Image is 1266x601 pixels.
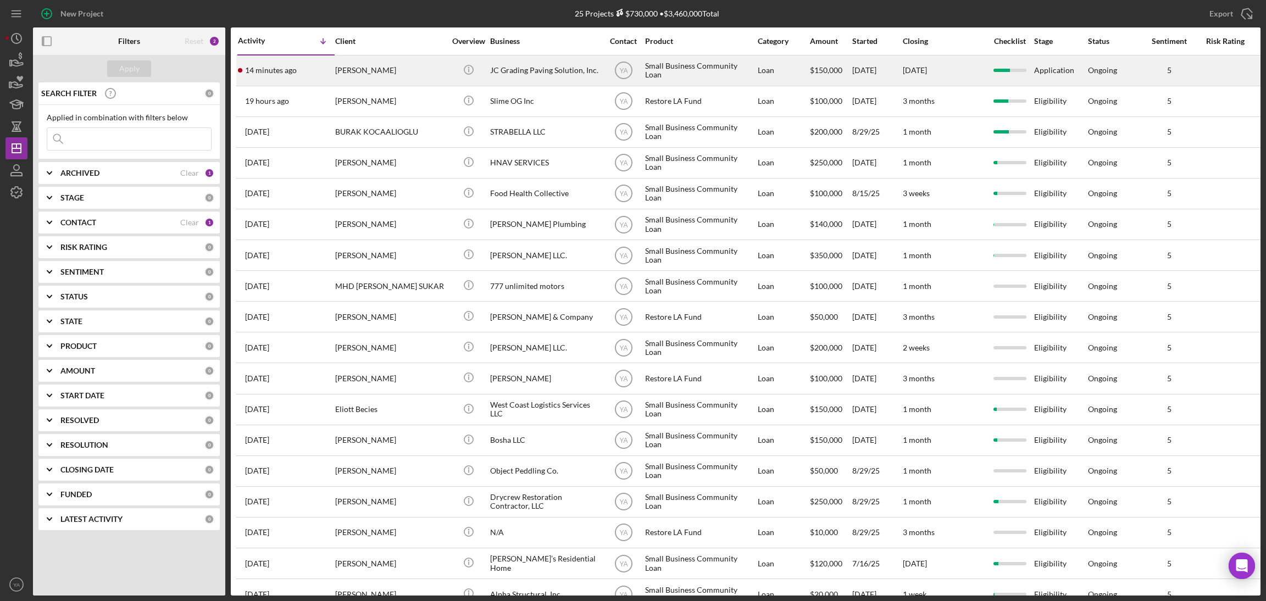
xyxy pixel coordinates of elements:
div: Small Business Community Loan [645,271,755,300]
div: Eligibility [1034,518,1087,547]
span: $200,000 [810,127,842,136]
div: 5 [1142,497,1197,506]
div: [DATE] [852,426,902,455]
time: 3 months [903,312,935,321]
div: N/A [490,518,600,547]
div: 0 [204,465,214,475]
div: Eligibility [1034,333,1087,362]
div: [PERSON_NAME] [335,426,445,455]
div: STRABELLA LLC [490,118,600,147]
text: YA [619,190,628,198]
div: 5 [1142,559,1197,568]
div: Eligibility [1034,118,1087,147]
div: [PERSON_NAME] [335,364,445,393]
div: Loan [758,426,809,455]
div: Client [335,37,445,46]
div: Ongoing [1088,220,1117,229]
div: Closing [903,37,985,46]
span: $200,000 [810,343,842,352]
div: Checklist [986,37,1033,46]
b: PRODUCT [60,342,97,350]
div: Drycrew Restoration Contractor, LLC [490,487,600,516]
div: [PERSON_NAME] [335,179,445,208]
div: Started [852,37,902,46]
div: Ongoing [1088,590,1117,599]
div: Eligibility [1034,549,1087,578]
div: Ongoing [1088,251,1117,260]
div: [PERSON_NAME] [335,210,445,239]
span: $250,000 [810,497,842,506]
div: 5 [1142,66,1197,75]
time: 1 month [903,404,931,414]
b: FUNDED [60,490,92,499]
time: 2025-08-27 13:08 [245,590,269,599]
div: $730,000 [614,9,658,18]
span: $350,000 [810,251,842,260]
div: Loan [758,549,809,578]
div: Clear [180,218,199,227]
div: 777 unlimited motors [490,271,600,300]
b: RISK RATING [60,243,107,252]
span: $150,000 [810,65,842,75]
div: [PERSON_NAME]’s Residential Home [490,549,600,578]
b: SEARCH FILTER [41,89,97,98]
time: [DATE] [903,559,927,568]
time: 2 weeks [903,343,930,352]
time: 3 weeks [903,188,930,198]
div: Restore LA Fund [645,302,755,331]
div: Small Business Community Loan [645,487,755,516]
div: [PERSON_NAME] [335,518,445,547]
div: [PERSON_NAME] LLC. [490,241,600,270]
time: 2025-09-09 04:24 [245,158,269,167]
div: Ongoing [1088,313,1117,321]
div: 0 [204,341,214,351]
div: Business [490,37,600,46]
div: Eligibility [1034,457,1087,486]
div: 5 [1142,282,1197,291]
div: 5 [1142,466,1197,475]
time: 2025-08-29 22:02 [245,466,269,475]
text: YA [13,582,20,588]
div: Loan [758,118,809,147]
div: Small Business Community Loan [645,333,755,362]
button: Export [1198,3,1261,25]
b: CLOSING DATE [60,465,114,474]
div: 0 [204,440,214,450]
div: Small Business Community Loan [645,426,755,455]
span: $100,000 [810,96,842,105]
time: 2025-09-10 22:29 [245,97,289,105]
div: West Coast Logistics Services LLC [490,395,600,424]
div: Activity [238,36,286,45]
div: 5 [1142,528,1197,537]
time: 2025-09-05 18:50 [245,313,269,321]
div: Food Health Collective [490,179,600,208]
div: Object Peddling Co. [490,457,600,486]
div: Small Business Community Loan [645,241,755,270]
time: 1 month [903,466,931,475]
div: Ongoing [1088,497,1117,506]
text: YA [619,129,628,136]
time: 1 month [903,281,931,291]
div: 5 [1142,220,1197,229]
b: STAGE [60,193,84,202]
span: $140,000 [810,219,842,229]
time: 3 months [903,374,935,383]
div: Loan [758,518,809,547]
div: Ongoing [1088,405,1117,414]
time: 2025-08-29 21:41 [245,497,269,506]
div: Ongoing [1088,189,1117,198]
div: 0 [204,391,214,400]
div: Ongoing [1088,559,1117,568]
div: Eligibility [1034,364,1087,393]
span: $100,000 [810,281,842,291]
div: Ongoing [1088,343,1117,352]
div: Loan [758,457,809,486]
div: [PERSON_NAME] [335,333,445,362]
div: 0 [204,514,214,524]
div: 0 [204,193,214,203]
text: YA [619,221,628,229]
div: [DATE] [852,271,902,300]
span: $20,000 [810,589,838,599]
div: Eligibility [1034,241,1087,270]
time: 1 week [903,589,926,599]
